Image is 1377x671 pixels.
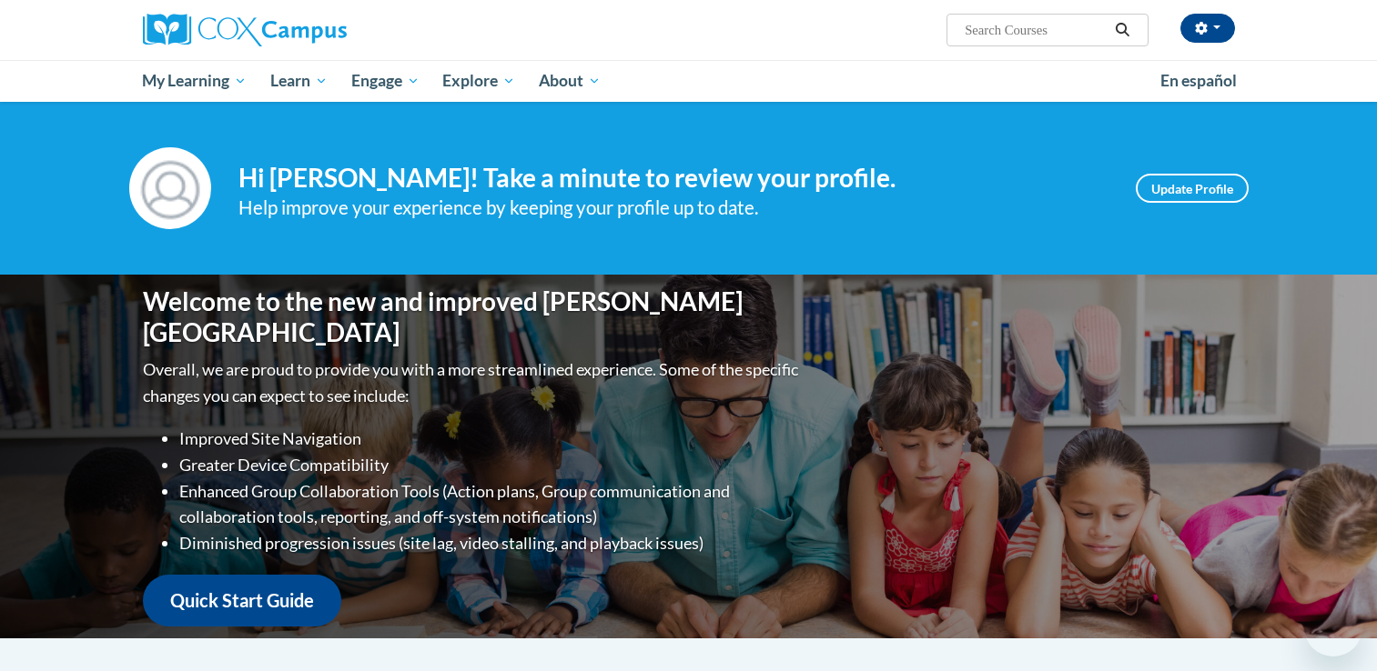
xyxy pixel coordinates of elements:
a: About [527,60,613,102]
span: About [539,70,601,92]
a: Explore [430,60,527,102]
span: Explore [442,70,515,92]
input: Search Courses [963,19,1109,41]
button: Account Settings [1180,14,1235,43]
span: En español [1160,71,1237,90]
li: Greater Device Compatibility [179,452,803,478]
a: Engage [339,60,431,102]
a: En español [1149,62,1249,100]
h1: Welcome to the new and improved [PERSON_NAME][GEOGRAPHIC_DATA] [143,286,803,347]
a: Learn [258,60,339,102]
span: Engage [351,70,420,92]
li: Enhanced Group Collaboration Tools (Action plans, Group communication and collaboration tools, re... [179,478,803,531]
div: Main menu [116,60,1262,102]
img: Cox Campus [143,14,347,46]
iframe: Button to launch messaging window [1304,598,1362,656]
span: Learn [270,70,328,92]
a: My Learning [131,60,259,102]
h4: Hi [PERSON_NAME]! Take a minute to review your profile. [238,163,1109,194]
img: Profile Image [129,147,211,229]
a: Cox Campus [143,14,489,46]
li: Diminished progression issues (site lag, video stalling, and playback issues) [179,530,803,556]
a: Quick Start Guide [143,575,341,626]
p: Overall, we are proud to provide you with a more streamlined experience. Some of the specific cha... [143,356,803,409]
a: Update Profile [1136,174,1249,203]
span: My Learning [142,70,247,92]
button: Search [1109,19,1136,41]
li: Improved Site Navigation [179,426,803,452]
div: Help improve your experience by keeping your profile up to date. [238,193,1109,223]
